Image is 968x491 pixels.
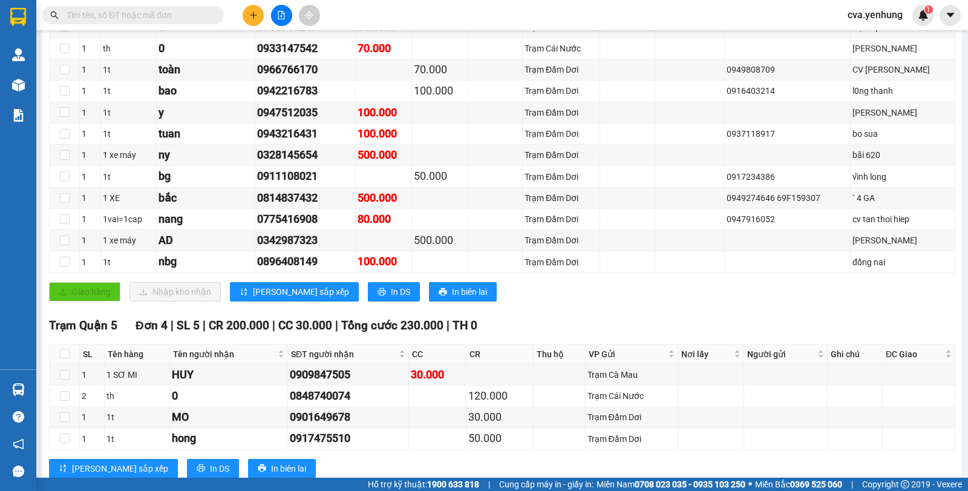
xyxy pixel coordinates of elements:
div: 1 [82,42,99,55]
button: sort-ascending[PERSON_NAME] sắp xếp [49,459,178,478]
td: 0966766170 [255,59,356,81]
span: VP Gửi [589,348,666,361]
span: printer [258,464,266,473]
td: Trạm Đầm Dơi [523,230,600,251]
div: 100.000 [358,253,409,270]
div: 0942216783 [257,82,354,99]
button: printerIn biên lai [429,282,497,302]
span: Cung cấp máy in - giấy in: [499,478,594,491]
td: Trạm Đầm Dơi [523,59,600,81]
div: th [106,389,167,403]
div: 1t [103,127,154,140]
strong: 1900 633 818 [427,479,479,489]
button: sort-ascending[PERSON_NAME] sắp xếp [230,282,359,302]
sup: 1 [924,5,933,14]
span: copyright [901,480,909,489]
span: In biên lai [271,462,306,475]
div: CV [PERSON_NAME] [852,63,953,76]
div: 1 SƠ MI [106,368,167,381]
span: SL 5 [177,318,200,332]
td: 0909847505 [288,364,409,386]
td: nbg [157,251,255,272]
div: 1 [82,234,99,247]
div: 500.000 [358,147,409,163]
div: 0896408149 [257,253,354,270]
div: Trạm Đầm Dơi [525,213,598,226]
div: 0937118917 [727,127,848,140]
div: 50.000 [468,430,531,447]
span: Đơn 4 [136,318,168,332]
div: HUY [172,366,286,383]
span: Tên người nhận [173,348,275,361]
td: toàn [157,59,255,81]
td: tuan [157,124,255,145]
button: caret-down [940,5,961,26]
div: 80.000 [358,211,409,228]
td: 0328145654 [255,145,356,166]
button: aim [299,5,320,26]
span: ⚪️ [748,482,752,487]
div: Trạm Cái Nước [525,42,598,55]
div: Trạm Đầm Dơi [525,255,598,269]
div: 1 [82,255,99,269]
input: Tìm tên, số ĐT hoặc mã đơn [67,8,209,22]
td: Trạm Đầm Dơi [523,166,600,187]
div: 1t [103,170,154,183]
td: AD [157,230,255,251]
span: question-circle [13,411,24,423]
div: Trạm Đầm Dơi [525,148,598,162]
td: HUY [170,364,288,386]
div: 1t [103,84,154,97]
div: MO [172,409,286,426]
img: solution-icon [12,109,25,122]
div: 100.000 [358,125,409,142]
button: plus [243,5,264,26]
button: file-add [271,5,292,26]
span: CC 30.000 [278,318,332,332]
div: 0328145654 [257,147,354,163]
span: [PERSON_NAME] sắp xếp [253,285,349,298]
td: Trạm Đầm Dơi [586,428,679,449]
td: Trạm Đầm Dơi [523,102,600,124]
div: bo sua [852,127,953,140]
div: 0917475510 [290,430,407,447]
div: hong [172,430,286,447]
div: bắc [159,189,253,206]
div: 1vai=1cap [103,213,154,226]
div: 0814837432 [257,189,354,206]
div: 30.000 [468,409,531,426]
div: 0917234386 [727,170,848,183]
td: hong [170,428,288,449]
div: y [159,104,253,121]
div: bg [159,168,253,185]
div: th [103,42,154,55]
div: 1 XE [103,191,154,205]
th: CC [409,344,466,364]
td: Trạm Đầm Dơi [523,251,600,272]
div: Trạm Đầm Dơi [525,127,598,140]
button: printerIn DS [187,459,239,478]
div: Trạm Đầm Dơi [587,432,676,446]
span: message [13,466,24,477]
td: Trạm Đầm Dơi [523,188,600,209]
div: 0848740074 [290,387,407,404]
div: 1 [82,410,102,424]
th: SL [80,344,105,364]
button: printerIn DS [368,282,420,302]
div: tuan [159,125,253,142]
div: cv tan thoi hiep [852,213,953,226]
div: 1 [82,432,102,446]
td: 0943216431 [255,124,356,145]
div: bao [159,82,253,99]
div: vĩnh long [852,170,953,183]
strong: 0369 525 060 [790,479,842,489]
span: Miền Nam [597,478,745,491]
span: Nơi lấy [681,348,731,361]
div: 2 [82,389,102,403]
div: Trạm Cái Nước [587,389,676,403]
div: AD [159,232,253,249]
div: 500.000 [414,232,465,249]
span: | [446,318,450,332]
span: printer [439,288,447,297]
td: Trạm Đầm Dơi [523,124,600,145]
